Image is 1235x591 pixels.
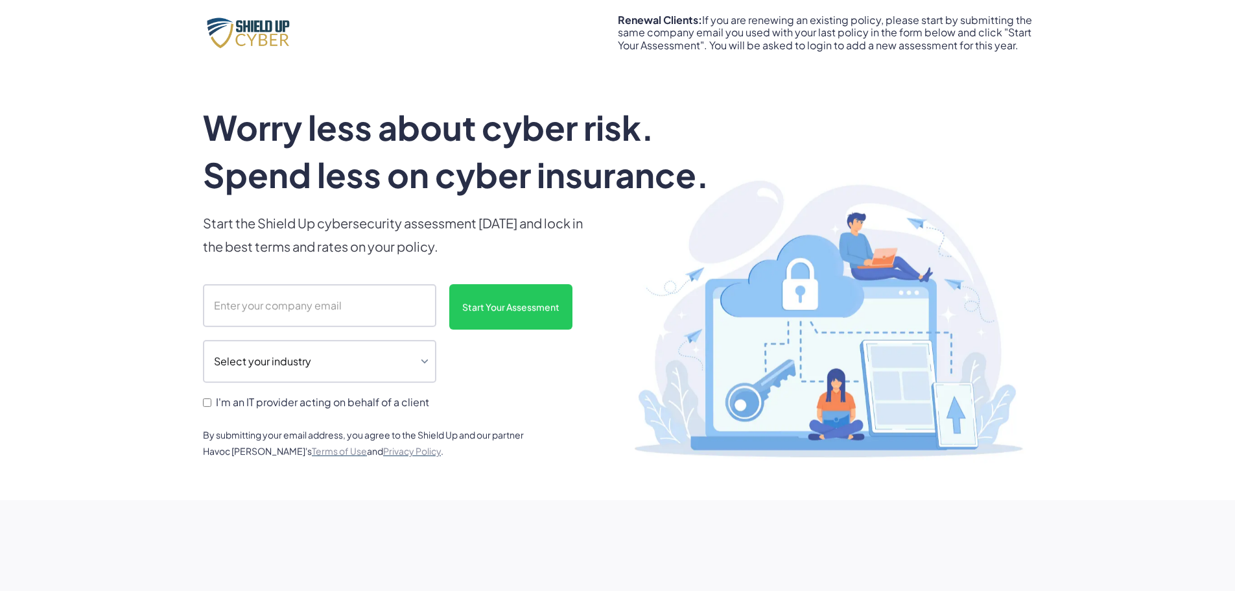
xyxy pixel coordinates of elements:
[203,284,436,327] input: Enter your company email
[383,445,441,457] a: Privacy Policy
[203,398,211,407] input: I'm an IT provider acting on behalf of a client
[618,13,702,27] strong: Renewal Clients:
[203,14,300,51] img: Shield Up Cyber Logo
[618,14,1033,51] div: If you are renewing an existing policy, please start by submitting the same company email you use...
[312,445,367,457] a: Terms of Use
[203,211,592,258] p: Start the Shield Up cybersecurity assessment [DATE] and lock in the best terms and rates on your ...
[216,396,429,408] span: I'm an IT provider acting on behalf of a client
[203,284,592,411] form: scanform
[203,427,540,459] div: By submitting your email address, you agree to the Shield Up and our partner Havoc [PERSON_NAME]'...
[203,104,742,199] h1: Worry less about cyber risk. Spend less on cyber insurance.
[449,284,572,330] input: Start Your Assessment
